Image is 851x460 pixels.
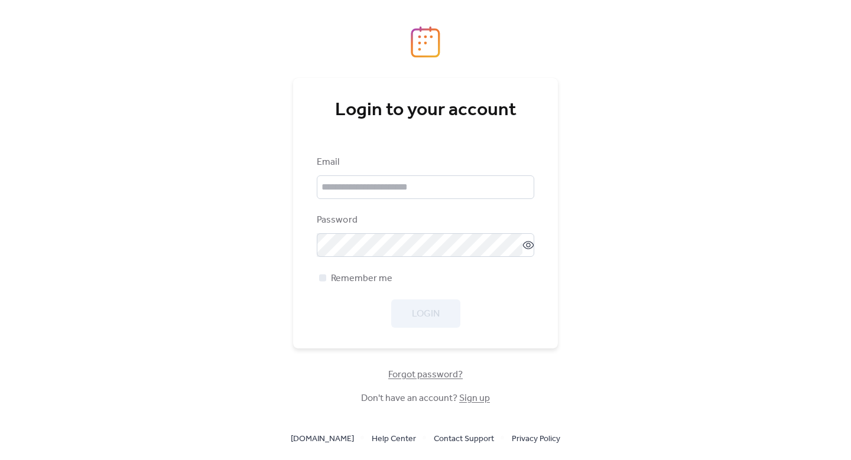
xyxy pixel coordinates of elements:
span: Privacy Policy [512,432,560,446]
span: Help Center [372,432,416,446]
span: Remember me [331,272,392,286]
img: logo [411,26,440,58]
a: [DOMAIN_NAME] [291,431,354,446]
span: [DOMAIN_NAME] [291,432,354,446]
span: Forgot password? [388,368,463,382]
a: Privacy Policy [512,431,560,446]
a: Forgot password? [388,371,463,378]
div: Email [317,155,532,169]
span: Contact Support [434,432,494,446]
a: Contact Support [434,431,494,446]
a: Sign up [459,389,490,407]
span: Don't have an account? [361,392,490,406]
div: Password [317,213,532,227]
div: Login to your account [317,99,534,122]
a: Help Center [372,431,416,446]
